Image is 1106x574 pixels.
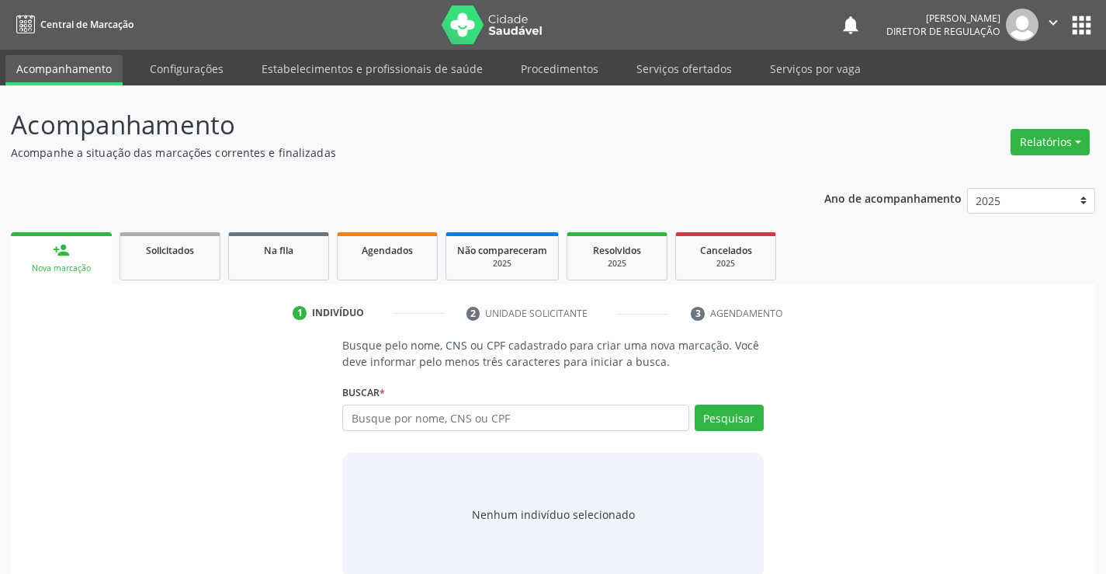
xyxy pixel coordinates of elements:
[1038,9,1068,41] button: 
[342,337,763,370] p: Busque pelo nome, CNS ou CPF cadastrado para criar uma nova marcação. Você deve informar pelo men...
[626,55,743,82] a: Serviços ofertados
[457,244,547,257] span: Não compareceram
[1006,9,1038,41] img: img
[293,306,307,320] div: 1
[759,55,872,82] a: Serviços por vaga
[11,106,770,144] p: Acompanhamento
[362,244,413,257] span: Agendados
[53,242,70,259] div: person_add
[264,244,293,257] span: Na fila
[251,55,494,82] a: Estabelecimentos e profissionais de saúde
[22,263,101,274] div: Nova marcação
[687,258,764,270] div: 2025
[5,55,123,85] a: Acompanhamento
[1011,129,1090,155] button: Relatórios
[695,405,764,431] button: Pesquisar
[824,188,962,207] p: Ano de acompanhamento
[886,25,1000,38] span: Diretor de regulação
[593,244,641,257] span: Resolvidos
[139,55,234,82] a: Configurações
[510,55,609,82] a: Procedimentos
[342,381,385,405] label: Buscar
[840,14,862,36] button: notifications
[700,244,752,257] span: Cancelados
[40,18,133,31] span: Central de Marcação
[578,258,656,270] div: 2025
[11,144,770,161] p: Acompanhe a situação das marcações correntes e finalizadas
[1045,14,1062,31] i: 
[11,12,133,37] a: Central de Marcação
[312,306,364,320] div: Indivíduo
[457,258,547,270] div: 2025
[342,405,688,431] input: Busque por nome, CNS ou CPF
[146,244,194,257] span: Solicitados
[1068,12,1095,39] button: apps
[886,12,1000,25] div: [PERSON_NAME]
[472,506,635,523] div: Nenhum indivíduo selecionado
